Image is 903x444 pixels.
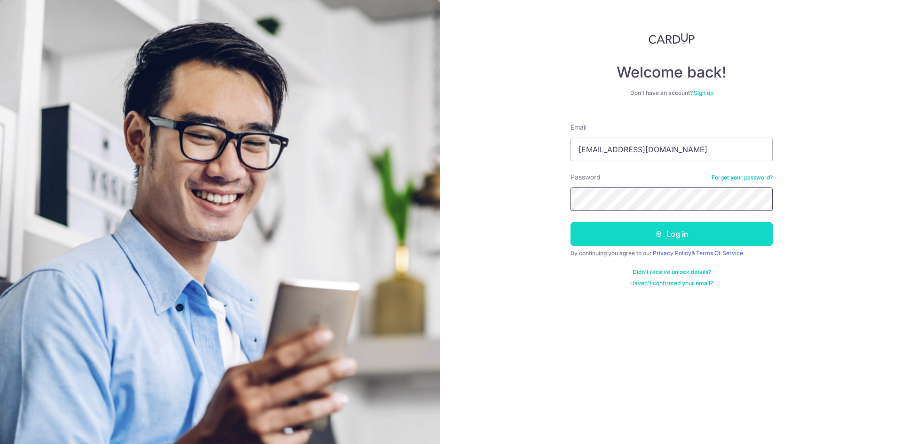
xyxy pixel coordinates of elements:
a: Forgot your password? [712,174,773,181]
button: Log in [570,222,773,246]
a: Terms Of Service [696,249,743,257]
div: Don’t have an account? [570,89,773,97]
img: CardUp Logo [649,33,695,44]
div: By continuing you agree to our & [570,249,773,257]
h4: Welcome back! [570,63,773,82]
a: Sign up [694,89,713,96]
label: Email [570,123,586,132]
a: Haven't confirmed your email? [630,280,713,287]
a: Didn't receive unlock details? [633,268,711,276]
label: Password [570,172,601,182]
a: Privacy Policy [653,249,691,257]
input: Enter your Email [570,138,773,161]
